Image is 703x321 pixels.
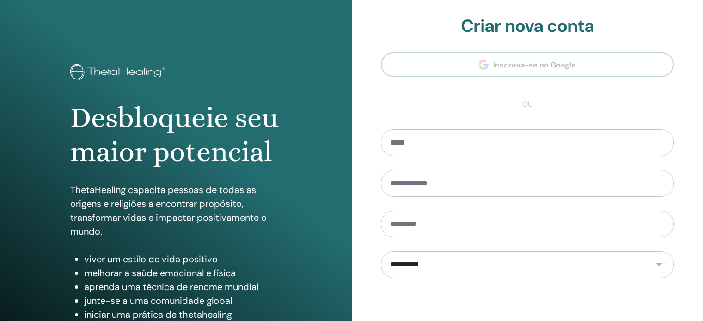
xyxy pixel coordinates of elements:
[84,252,281,266] li: viver um estilo de vida positivo
[84,294,281,308] li: junte-se a uma comunidade global
[70,101,281,170] h1: Desbloqueie seu maior potencial
[381,16,674,37] h2: Criar nova conta
[518,99,537,110] span: ou
[70,183,281,238] p: ThetaHealing capacita pessoas de todas as origens e religiões a encontrar propósito, transformar ...
[84,266,281,280] li: melhorar a saúde emocional e física
[84,280,281,294] li: aprenda uma técnica de renome mundial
